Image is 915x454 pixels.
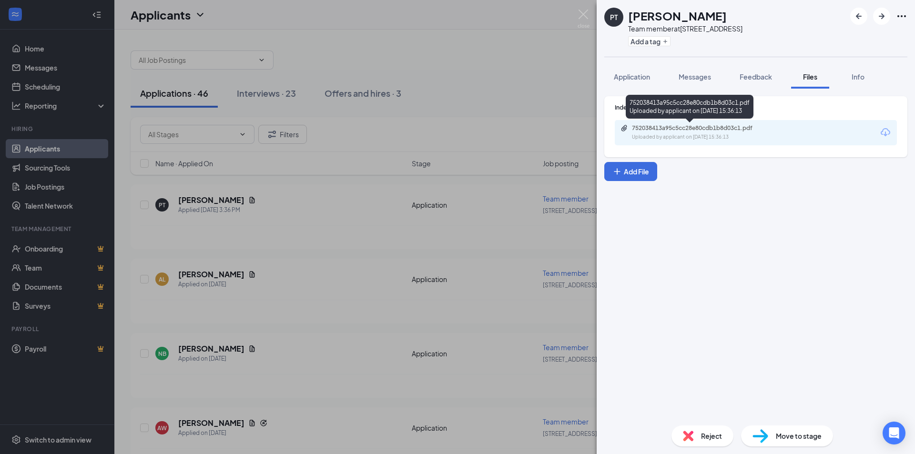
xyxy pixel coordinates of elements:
span: Messages [679,72,711,81]
div: 752038413a95c5cc28e80cdb1b8d03c1.pdf Uploaded by applicant on [DATE] 15:36:13 [626,95,753,119]
div: Open Intercom Messenger [883,422,905,444]
div: 752038413a95c5cc28e80cdb1b8d03c1.pdf [632,124,765,132]
div: Team member at [STREET_ADDRESS] [628,24,742,33]
span: Info [852,72,864,81]
button: Add FilePlus [604,162,657,181]
span: Application [614,72,650,81]
span: Files [803,72,817,81]
div: PT [610,12,618,22]
svg: Paperclip [620,124,628,132]
div: Uploaded by applicant on [DATE] 15:36:13 [632,133,775,141]
span: Feedback [740,72,772,81]
svg: Plus [612,167,622,176]
span: Move to stage [776,431,822,441]
button: PlusAdd a tag [628,36,671,46]
button: ArrowRight [873,8,890,25]
svg: Plus [662,39,668,44]
svg: Download [880,127,891,138]
span: Reject [701,431,722,441]
svg: ArrowLeftNew [853,10,864,22]
svg: ArrowRight [876,10,887,22]
div: Indeed Resume [615,103,897,111]
svg: Ellipses [896,10,907,22]
a: Paperclip752038413a95c5cc28e80cdb1b8d03c1.pdfUploaded by applicant on [DATE] 15:36:13 [620,124,775,141]
button: ArrowLeftNew [850,8,867,25]
h1: [PERSON_NAME] [628,8,727,24]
